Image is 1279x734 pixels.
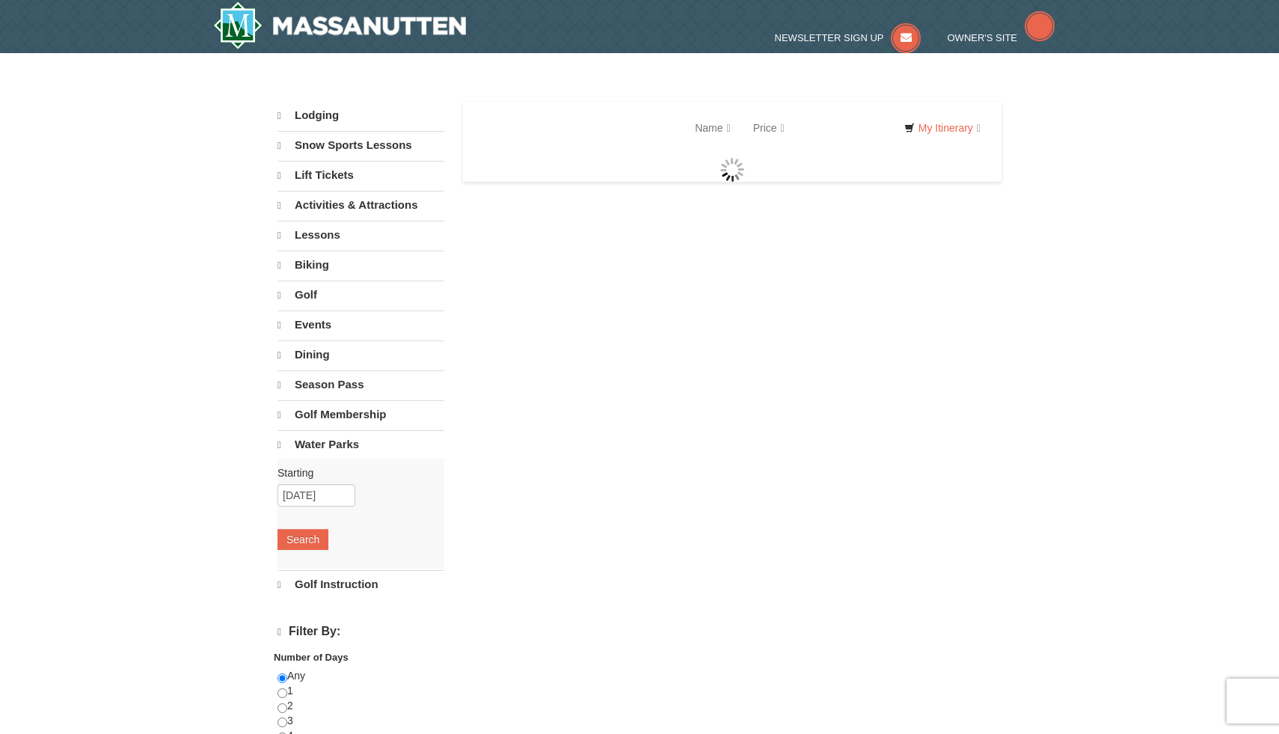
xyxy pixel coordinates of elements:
[775,32,884,43] span: Newsletter Sign Up
[277,161,444,189] a: Lift Tickets
[213,1,466,49] img: Massanutten Resort Logo
[895,117,990,139] a: My Itinerary
[277,430,444,459] a: Water Parks
[277,221,444,249] a: Lessons
[277,311,444,339] a: Events
[277,400,444,429] a: Golf Membership
[277,102,444,129] a: Lodging
[277,191,444,219] a: Activities & Attractions
[684,113,741,143] a: Name
[775,32,921,43] a: Newsletter Sign Up
[277,281,444,309] a: Golf
[277,131,444,159] a: Snow Sports Lessons
[213,1,466,49] a: Massanutten Resort
[277,251,444,279] a: Biking
[948,32,1018,43] span: Owner's Site
[277,370,444,399] a: Season Pass
[742,113,796,143] a: Price
[720,158,744,182] img: wait gif
[948,32,1055,43] a: Owner's Site
[277,570,444,599] a: Golf Instruction
[277,529,328,550] button: Search
[277,340,444,369] a: Dining
[274,652,349,663] strong: Number of Days
[277,465,433,480] label: Starting
[277,625,444,639] h4: Filter By:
